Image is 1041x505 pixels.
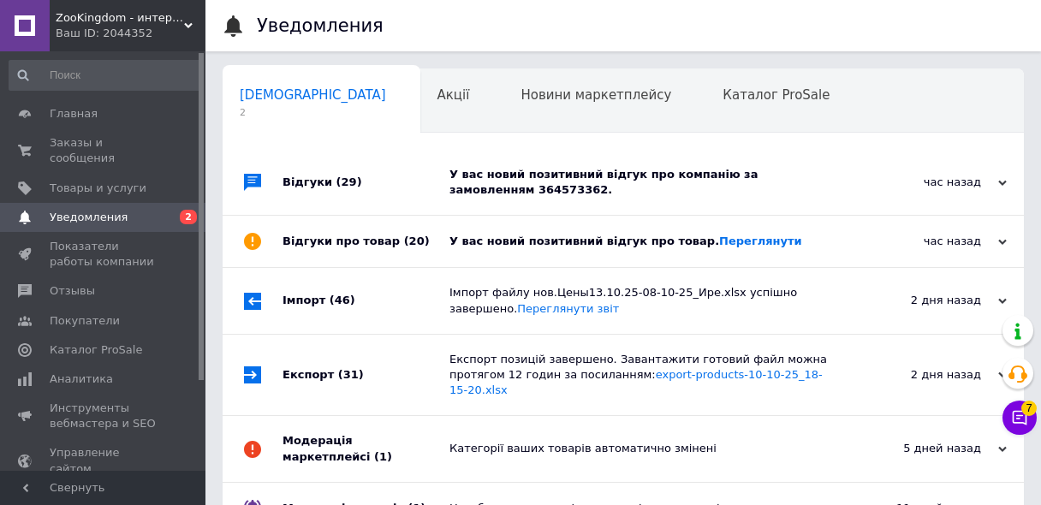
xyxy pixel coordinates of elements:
span: 2 [240,106,386,119]
div: Імпорт [283,268,449,333]
div: Відгуки про товар [283,216,449,267]
span: [DEMOGRAPHIC_DATA] [240,87,386,103]
div: Відгуки [283,150,449,215]
a: Переглянути звіт [517,302,619,315]
div: 2 дня назад [836,293,1007,308]
div: Ваш ID: 2044352 [56,26,205,41]
span: Управление сайтом [50,445,158,476]
span: Акції [437,87,470,103]
div: У вас новий позитивний відгук про компанію за замовленням 364573362. [449,167,836,198]
span: (1) [374,450,392,463]
span: Товары и услуги [50,181,146,196]
input: Поиск [9,60,202,91]
div: Експорт [283,335,449,416]
div: Категорії ваших товарів автоматично змінені [449,441,836,456]
span: Новини маркетплейсу [520,87,671,103]
span: (31) [338,368,364,381]
button: Чат с покупателем7 [1002,401,1037,435]
a: export-products-10-10-25_18-15-20.xlsx [449,368,823,396]
div: Модерація маркетплейсі [283,416,449,481]
div: 2 дня назад [836,367,1007,383]
h1: Уведомления [257,15,384,36]
span: Инструменты вебмастера и SEO [50,401,158,431]
span: Главная [50,106,98,122]
span: Каталог ProSale [723,87,830,103]
a: Переглянути [719,235,802,247]
span: (20) [404,235,430,247]
div: час назад [836,175,1007,190]
div: 5 дней назад [836,441,1007,456]
div: Імпорт файлу нов.Цены13.10.25-08-10-25_Ире.xlsx успішно завершено. [449,285,836,316]
div: час назад [836,234,1007,249]
span: (46) [330,294,355,306]
span: Показатели работы компании [50,239,158,270]
span: Аналитика [50,371,113,387]
span: Покупатели [50,313,120,329]
span: Каталог ProSale [50,342,142,358]
div: Експорт позицій завершено. Завантажити готовий файл можна протягом 12 годин за посиланням: [449,352,836,399]
span: ZooKingdom - интернет-магазин зоотоваров с заботой о Вас [56,10,184,26]
span: Отзывы [50,283,95,299]
div: У вас новий позитивний відгук про товар. [449,234,836,249]
span: 2 [180,210,197,224]
span: Заказы и сообщения [50,135,158,166]
span: 7 [1021,400,1037,415]
span: Уведомления [50,210,128,225]
span: (29) [336,175,362,188]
